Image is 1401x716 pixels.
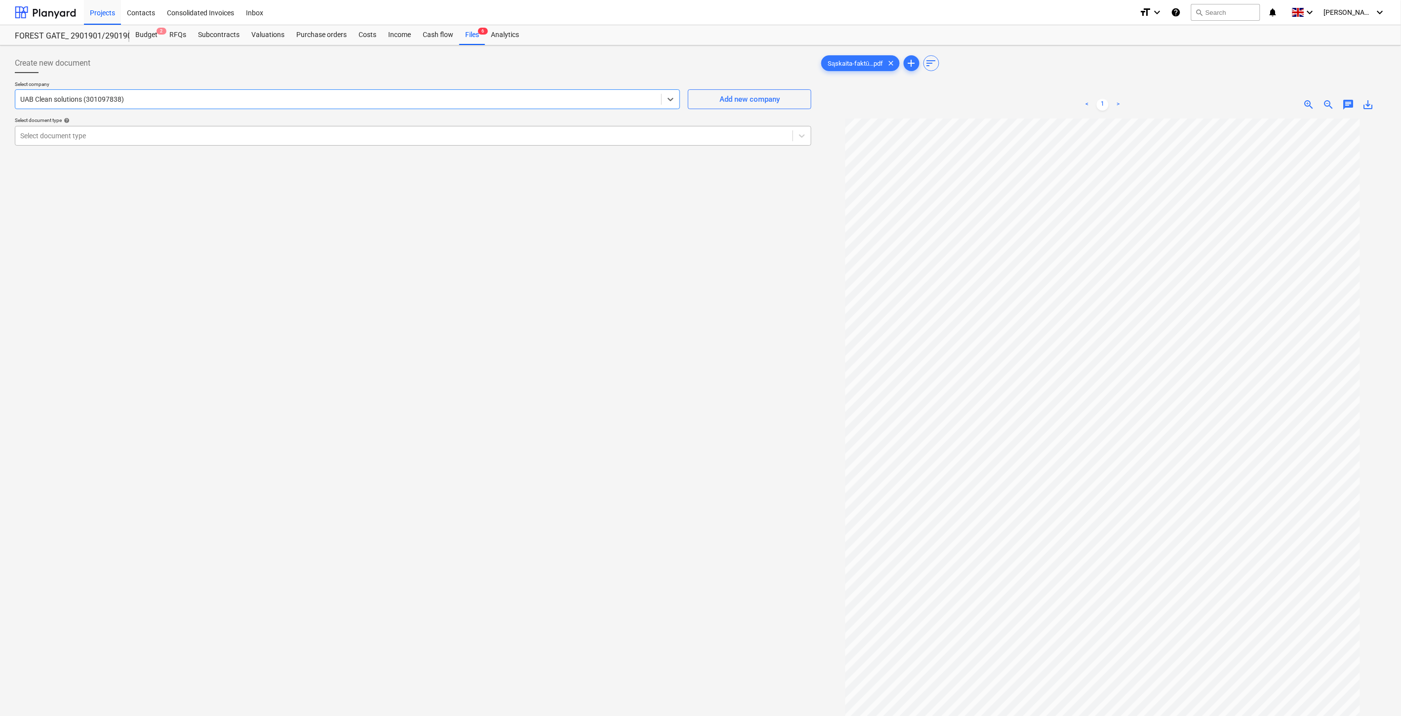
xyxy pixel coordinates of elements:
span: chat [1343,99,1355,111]
div: FOREST GATE_ 2901901/2901902/2901903 [15,31,118,41]
a: Costs [353,25,382,45]
a: Budget2 [129,25,163,45]
button: Search [1191,4,1260,21]
div: Sąskaita-faktū...pdf [821,55,899,71]
i: notifications [1268,6,1278,18]
a: Valuations [245,25,290,45]
div: Budget [129,25,163,45]
a: Cash flow [417,25,459,45]
a: Income [382,25,417,45]
span: clear [885,57,897,69]
span: search [1196,8,1203,16]
a: Files6 [459,25,485,45]
div: Files [459,25,485,45]
a: Page 1 is your current page [1097,99,1109,111]
a: Purchase orders [290,25,353,45]
span: help [62,118,70,123]
button: Add new company [688,89,811,109]
iframe: Chat Widget [1352,669,1401,716]
span: zoom_out [1323,99,1335,111]
span: [PERSON_NAME] [1324,8,1373,16]
i: format_size [1140,6,1152,18]
i: Knowledge base [1171,6,1181,18]
span: 2 [157,28,166,35]
a: RFQs [163,25,192,45]
div: Select document type [15,117,811,123]
span: Create new document [15,57,90,69]
a: Subcontracts [192,25,245,45]
span: save_alt [1362,99,1374,111]
a: Next page [1113,99,1124,111]
span: zoom_in [1303,99,1315,111]
a: Previous page [1081,99,1093,111]
i: keyboard_arrow_down [1152,6,1163,18]
a: Analytics [485,25,525,45]
span: 6 [478,28,488,35]
span: sort [925,57,937,69]
span: add [906,57,918,69]
div: Add new company [720,93,780,106]
i: keyboard_arrow_down [1374,6,1386,18]
span: Sąskaita-faktū...pdf [822,60,889,67]
i: keyboard_arrow_down [1304,6,1316,18]
p: Select company [15,81,680,89]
